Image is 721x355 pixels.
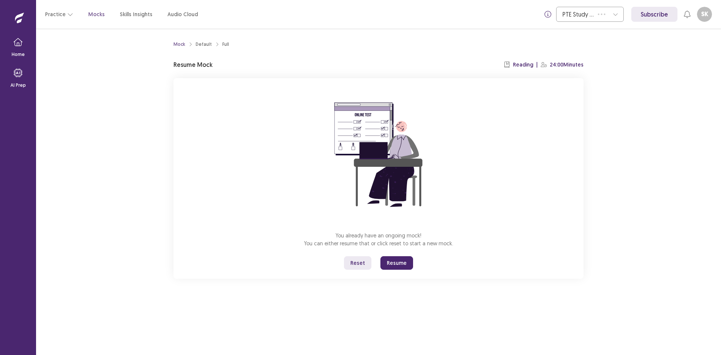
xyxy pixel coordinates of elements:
button: Resume [380,256,413,270]
p: | [536,61,538,69]
button: Reset [344,256,371,270]
p: 24:00 Minutes [550,61,584,69]
p: Reading [513,61,533,69]
nav: breadcrumb [173,41,229,48]
a: Audio Cloud [167,11,198,18]
img: attend-mock [311,87,446,222]
a: Skills Insights [120,11,152,18]
p: Resume Mock [173,60,213,69]
a: Subscribe [631,7,677,22]
button: Practice [45,8,73,21]
button: SK [697,7,712,22]
button: info [541,8,555,21]
p: Home [12,51,25,58]
p: You already have an ongoing mock! You can either resume that or click reset to start a new mock. [304,231,453,247]
div: Full [222,41,229,48]
p: AI Prep [11,82,26,89]
a: Mocks [88,11,105,18]
a: Mock [173,41,185,48]
div: PTE Study Centre [563,7,594,21]
div: Default [196,41,212,48]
